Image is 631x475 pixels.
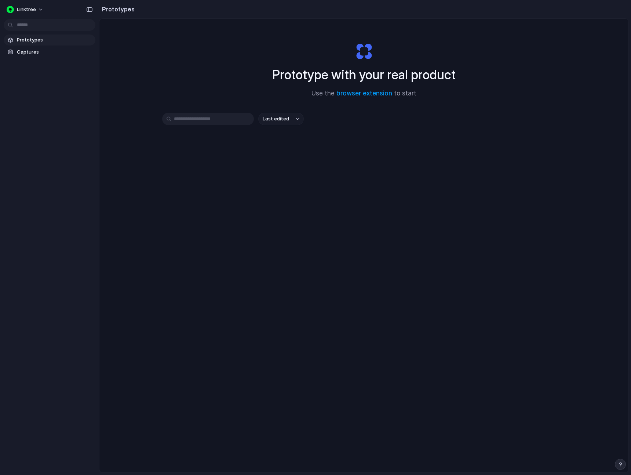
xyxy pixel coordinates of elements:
[258,113,304,125] button: Last edited
[17,48,92,56] span: Captures
[99,5,135,14] h2: Prototypes
[272,65,456,84] h1: Prototype with your real product
[311,89,416,98] span: Use the to start
[17,36,92,44] span: Prototypes
[263,115,289,123] span: Last edited
[4,35,95,46] a: Prototypes
[17,6,36,13] span: Linktree
[4,4,47,15] button: Linktree
[4,47,95,58] a: Captures
[336,90,392,97] a: browser extension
